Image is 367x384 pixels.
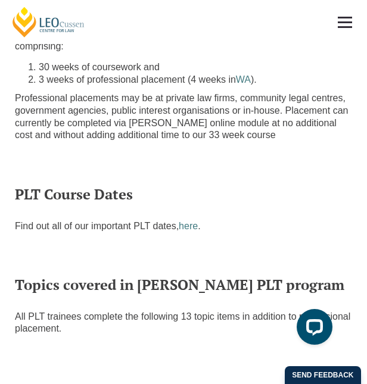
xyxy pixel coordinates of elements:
[39,74,352,86] li: 3 weeks of professional placement (4 weeks in ).
[236,74,251,85] a: WA
[11,6,86,38] a: [PERSON_NAME] Centre for Law
[15,92,352,142] p: Professional placements may be at private law firms, community legal centres, government agencies...
[15,186,352,202] h2: PLT Course Dates
[15,311,352,336] p: All PLT trainees complete the following 13 topic items in addition to professional placement.
[179,221,198,231] a: here
[15,220,352,233] p: Find out all of our important PLT dates, .
[39,61,352,74] li: 30 weeks of coursework and
[287,304,337,354] iframe: LiveChat chat widget
[15,277,352,292] h2: Topics covered in [PERSON_NAME] PLT program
